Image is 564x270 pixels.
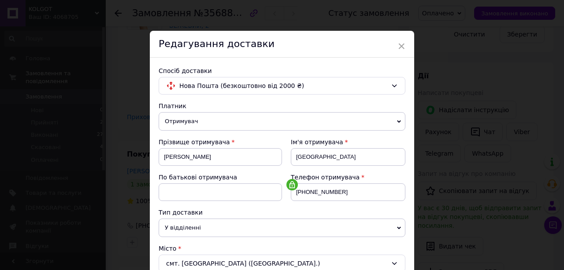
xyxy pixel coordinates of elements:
span: Ім'я отримувача [291,139,343,146]
span: Телефон отримувача [291,174,360,181]
div: Місто [159,244,405,253]
span: По батькові отримувача [159,174,237,181]
span: × [397,39,405,54]
div: Спосіб доставки [159,66,405,75]
span: Тип доставки [159,209,203,216]
div: Редагування доставки [150,31,414,58]
input: +380 [291,183,405,201]
span: Прізвище отримувача [159,139,230,146]
span: У відділенні [159,219,405,237]
span: Нова Пошта (безкоштовно від 2000 ₴) [179,81,387,91]
span: Отримувач [159,112,405,131]
span: Платник [159,102,186,109]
